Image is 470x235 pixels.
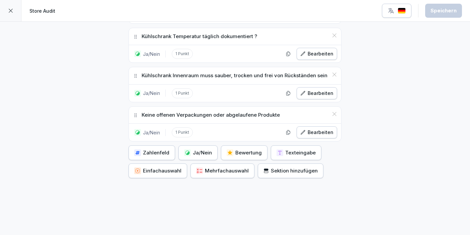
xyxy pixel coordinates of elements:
p: Ja/Nein [143,50,160,57]
img: de.svg [398,8,406,14]
div: Texteingabe [277,149,316,156]
p: Kühlschrank Innenraum muss sauber, trocken und frei von Rückständen sein [142,72,327,80]
p: 1 Punkt [172,49,193,59]
p: Ja/Nein [143,90,160,97]
button: Texteingabe [271,145,321,160]
button: Mehrfachauswahl [190,163,254,178]
button: Sektion hinzufügen [258,163,323,178]
div: Ja/Nein [184,149,212,156]
p: Ja/Nein [143,129,160,136]
p: Kühlschrank Temperatur täglich dokumentiert ? [142,33,257,40]
button: Speichern [425,4,462,18]
p: 1 Punkt [172,127,193,137]
button: Ja/Nein [178,145,218,160]
div: Bearbeiten [300,90,333,97]
div: Bewertung [227,149,262,156]
button: Bearbeiten [297,48,337,60]
div: Einfachauswahl [134,167,181,174]
button: Zahlenfeld [129,145,175,160]
div: Mehrfachauswahl [196,167,249,174]
p: Keine offenen Verpackungen oder abgelaufene Produkte [142,111,280,119]
button: Bearbeiten [297,126,337,138]
button: Bewertung [221,145,267,160]
div: Bearbeiten [300,50,333,57]
div: Sektion hinzufügen [263,167,318,174]
button: Einfachauswahl [129,163,187,178]
p: Store Audit [29,7,55,14]
div: Zahlenfeld [134,149,169,156]
div: Bearbeiten [300,129,333,136]
p: 1 Punkt [172,88,193,98]
button: Bearbeiten [297,87,337,99]
div: Speichern [430,7,457,14]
